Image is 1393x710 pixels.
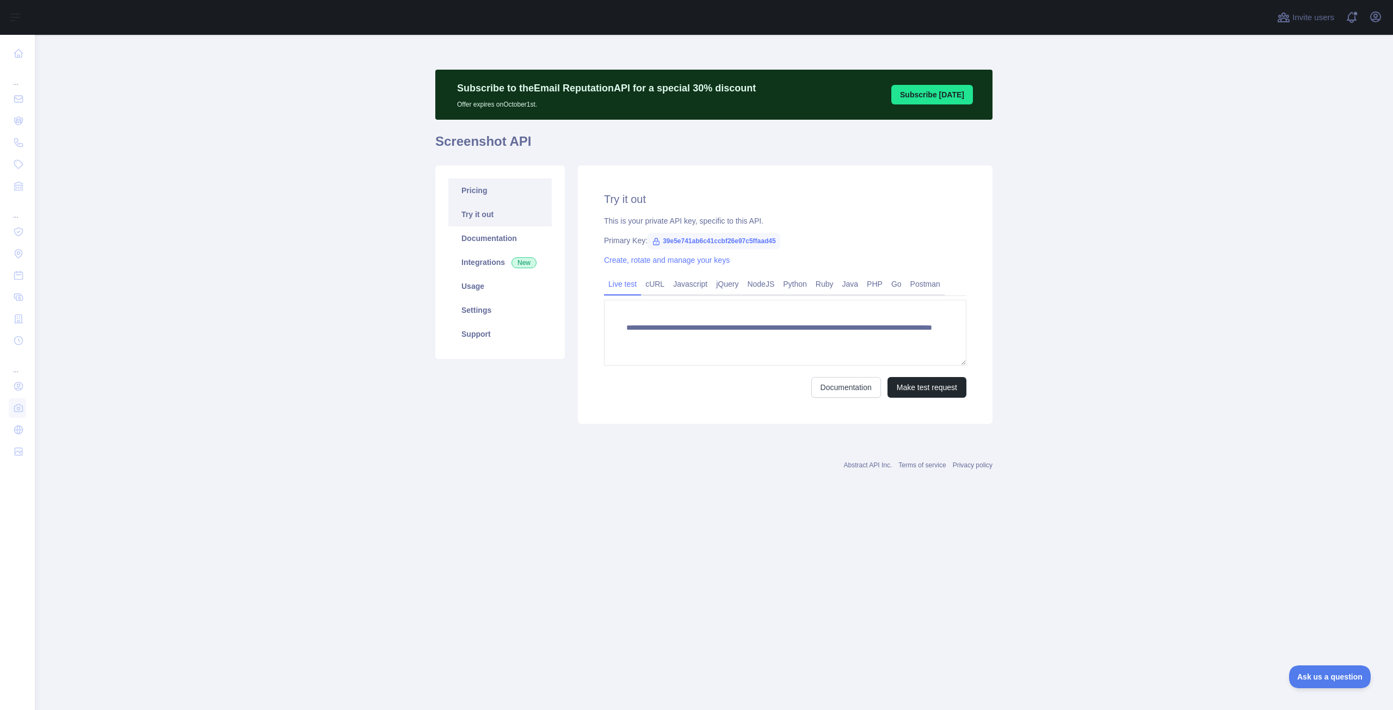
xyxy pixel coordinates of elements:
[9,65,26,87] div: ...
[448,322,552,346] a: Support
[838,275,863,293] a: Java
[669,275,712,293] a: Javascript
[906,275,945,293] a: Postman
[743,275,779,293] a: NodeJS
[953,461,993,469] a: Privacy policy
[457,96,756,109] p: Offer expires on October 1st.
[511,257,537,268] span: New
[448,202,552,226] a: Try it out
[457,81,756,96] p: Subscribe to the Email Reputation API for a special 30 % discount
[448,226,552,250] a: Documentation
[604,215,966,226] div: This is your private API key, specific to this API.
[448,250,552,274] a: Integrations New
[448,274,552,298] a: Usage
[604,275,641,293] a: Live test
[1289,665,1371,688] iframe: Toggle Customer Support
[448,178,552,202] a: Pricing
[435,133,993,159] h1: Screenshot API
[604,192,966,207] h2: Try it out
[811,377,881,398] a: Documentation
[887,377,966,398] button: Make test request
[712,275,743,293] a: jQuery
[604,235,966,246] div: Primary Key:
[1275,9,1336,26] button: Invite users
[898,461,946,469] a: Terms of service
[862,275,887,293] a: PHP
[887,275,906,293] a: Go
[448,298,552,322] a: Settings
[1292,11,1334,24] span: Invite users
[9,353,26,374] div: ...
[648,233,780,249] span: 39e5e741ab6c41ccbf26e97c5ffaad45
[604,256,730,264] a: Create, rotate and manage your keys
[779,275,811,293] a: Python
[9,198,26,220] div: ...
[844,461,892,469] a: Abstract API Inc.
[641,275,669,293] a: cURL
[811,275,838,293] a: Ruby
[891,85,973,104] button: Subscribe [DATE]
